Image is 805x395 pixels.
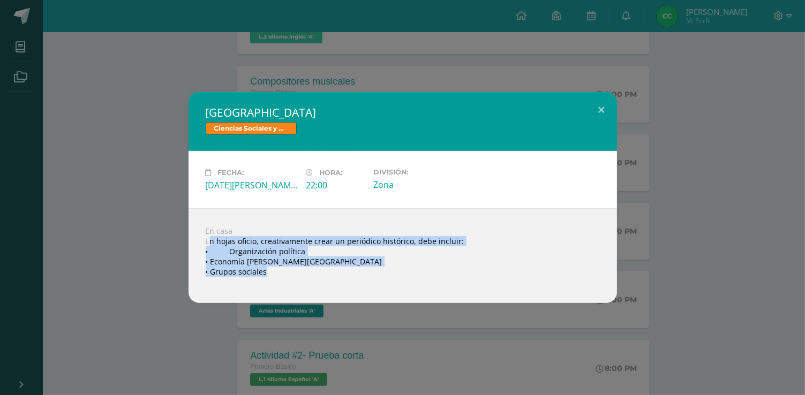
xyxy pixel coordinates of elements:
[373,168,465,176] label: División:
[218,169,244,177] span: Fecha:
[206,105,600,120] h2: [GEOGRAPHIC_DATA]
[306,179,365,191] div: 22:00
[320,169,343,177] span: Hora:
[189,208,617,303] div: En casa En hojas oficio, creativamente crear un periódico histórico, debe incluir: •Organiza...
[206,122,297,135] span: Ciencias Sociales y Formación Ciudadana
[373,179,465,191] div: Zona
[206,179,298,191] div: [DATE][PERSON_NAME]
[586,92,617,128] button: Close (Esc)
